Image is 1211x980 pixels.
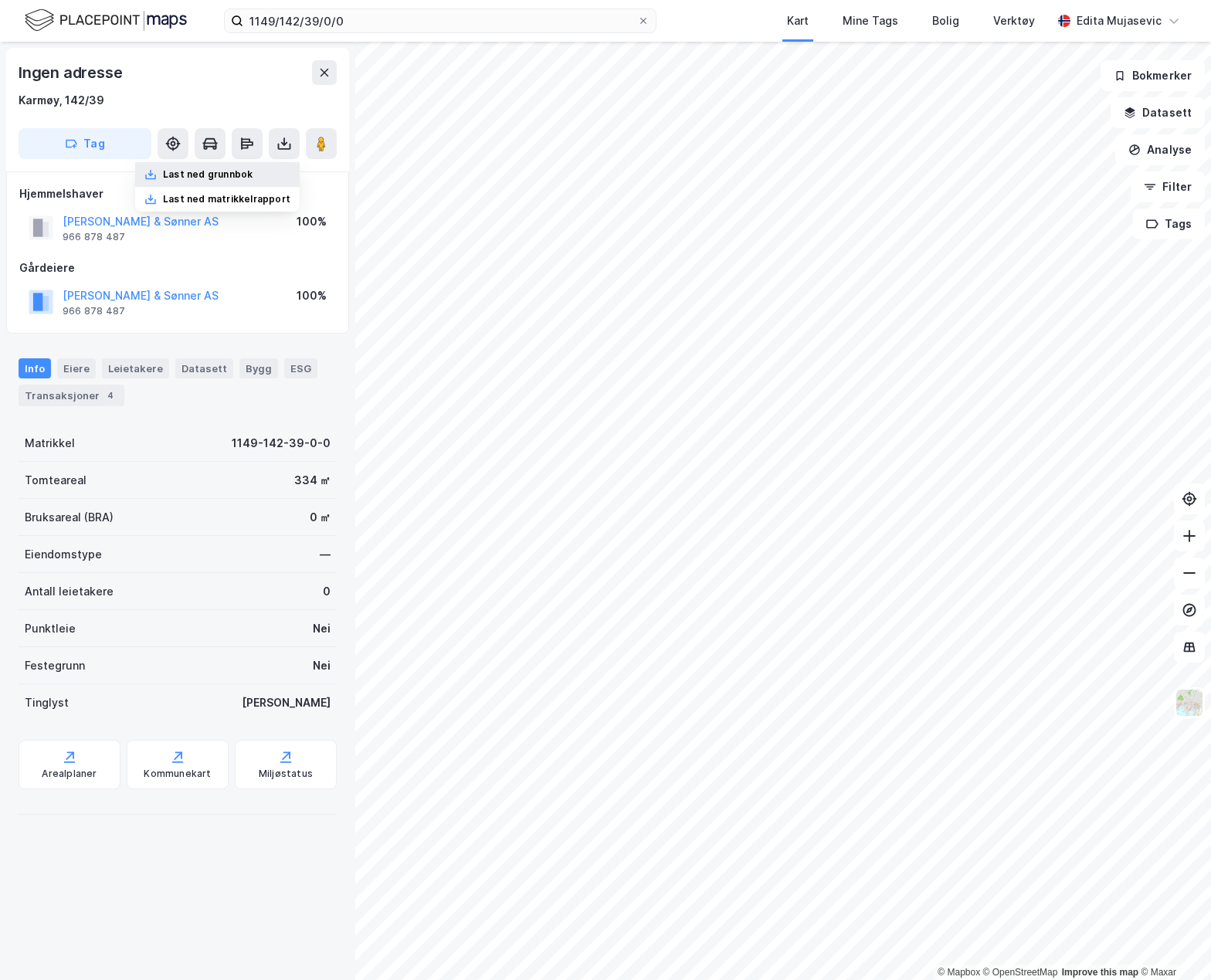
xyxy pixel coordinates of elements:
[63,305,125,317] div: 966 878 487
[103,388,118,403] div: 4
[1134,906,1211,980] iframe: Chat Widget
[938,967,980,978] a: Mapbox
[983,967,1058,978] a: OpenStreetMap
[284,358,317,378] div: ESG
[259,768,313,780] div: Miljøstatus
[310,508,331,527] div: 0 ㎡
[175,358,233,378] div: Datasett
[144,768,211,780] div: Kommunekart
[1062,967,1138,978] a: Improve this map
[25,434,75,453] div: Matrikkel
[19,91,104,110] div: Karmøy, 142/39
[25,508,114,527] div: Bruksareal (BRA)
[843,12,898,30] div: Mine Tags
[19,60,125,85] div: Ingen adresse
[63,231,125,243] div: 966 878 487
[932,12,959,30] div: Bolig
[25,619,76,638] div: Punktleie
[25,545,102,564] div: Eiendomstype
[19,358,51,378] div: Info
[243,9,637,32] input: Søk på adresse, matrikkel, gårdeiere, leietakere eller personer
[163,193,290,205] div: Last ned matrikkelrapport
[25,656,85,675] div: Festegrunn
[242,693,331,712] div: [PERSON_NAME]
[1115,134,1205,165] button: Analyse
[297,287,327,305] div: 100%
[1077,12,1162,30] div: Edita Mujasevic
[313,619,331,638] div: Nei
[1133,209,1205,239] button: Tags
[294,471,331,490] div: 334 ㎡
[42,768,97,780] div: Arealplaner
[1131,171,1205,202] button: Filter
[1101,60,1205,91] button: Bokmerker
[239,358,278,378] div: Bygg
[993,12,1035,30] div: Verktøy
[313,656,331,675] div: Nei
[25,693,69,712] div: Tinglyst
[25,7,187,34] img: logo.f888ab2527a4732fd821a326f86c7f29.svg
[19,128,151,159] button: Tag
[163,168,253,181] div: Last ned grunnbok
[102,358,169,378] div: Leietakere
[297,212,327,231] div: 100%
[57,358,96,378] div: Eiere
[323,582,331,601] div: 0
[1111,97,1205,128] button: Datasett
[320,545,331,564] div: —
[19,385,124,406] div: Transaksjoner
[19,259,336,277] div: Gårdeiere
[232,434,331,453] div: 1149-142-39-0-0
[19,185,336,203] div: Hjemmelshaver
[25,471,86,490] div: Tomteareal
[1175,688,1204,717] img: Z
[787,12,809,30] div: Kart
[25,582,114,601] div: Antall leietakere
